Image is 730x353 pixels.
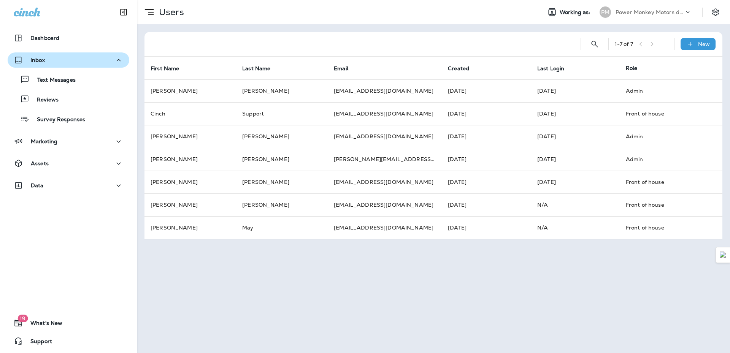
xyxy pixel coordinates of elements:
span: Working as: [560,9,592,16]
button: Support [8,334,129,349]
td: [PERSON_NAME] [144,193,236,216]
span: Email [334,65,348,72]
td: [PERSON_NAME] [144,171,236,193]
td: [PERSON_NAME] [144,79,236,102]
button: Settings [709,5,722,19]
span: Support [23,338,52,347]
button: Collapse Sidebar [113,5,134,20]
td: Admin [620,125,710,148]
img: Detect Auto [720,252,727,258]
button: Reviews [8,91,129,107]
p: Dashboard [30,35,59,41]
p: Text Messages [30,77,76,84]
td: Admin [620,79,710,102]
td: Front of house [620,171,710,193]
td: [DATE] [442,102,531,125]
td: [PERSON_NAME] [144,125,236,148]
button: Dashboard [8,30,129,46]
td: [PERSON_NAME] [236,171,328,193]
button: Marketing [8,134,129,149]
td: [PERSON_NAME] [236,125,328,148]
td: [DATE] [531,125,620,148]
td: [EMAIL_ADDRESS][DOMAIN_NAME] [328,79,442,102]
td: [DATE] [442,148,531,171]
td: [PERSON_NAME] [144,216,236,239]
span: Email [334,65,358,72]
p: Data [31,182,44,188]
span: Last Login [537,65,574,72]
button: Data [8,178,129,193]
span: 19 [17,315,28,322]
td: [DATE] [531,102,620,125]
p: Assets [31,160,49,166]
td: Front of house [620,102,710,125]
p: Users [156,6,184,18]
span: What's New [23,320,62,329]
div: 1 - 7 of 7 [615,41,633,47]
span: Last Login [537,65,564,72]
td: N/A [531,193,620,216]
td: [DATE] [531,171,620,193]
td: Admin [620,148,710,171]
p: Reviews [29,97,59,104]
td: [PERSON_NAME] [236,148,328,171]
button: Text Messages [8,71,129,87]
span: Last Name [242,65,270,72]
p: Marketing [31,138,57,144]
td: [DATE] [442,216,531,239]
td: [PERSON_NAME] [144,148,236,171]
td: Front of house [620,216,710,239]
td: [DATE] [531,148,620,171]
td: May [236,216,328,239]
span: Created [448,65,479,72]
span: First Name [151,65,189,72]
button: 19What's New [8,315,129,331]
td: [EMAIL_ADDRESS][DOMAIN_NAME] [328,171,442,193]
span: First Name [151,65,179,72]
td: [PERSON_NAME][EMAIL_ADDRESS][PERSON_NAME][DOMAIN_NAME] [328,148,442,171]
span: Last Name [242,65,280,72]
td: Cinch [144,102,236,125]
td: [EMAIL_ADDRESS][DOMAIN_NAME] [328,125,442,148]
td: Front of house [620,193,710,216]
button: Assets [8,156,129,171]
td: [DATE] [442,193,531,216]
span: Role [626,65,638,71]
td: N/A [531,216,620,239]
td: [DATE] [442,125,531,148]
td: [DATE] [531,79,620,102]
td: [EMAIL_ADDRESS][DOMAIN_NAME] [328,193,442,216]
td: Support [236,102,328,125]
td: [DATE] [442,79,531,102]
td: [DATE] [442,171,531,193]
td: [PERSON_NAME] [236,193,328,216]
td: [EMAIL_ADDRESS][DOMAIN_NAME] [328,216,442,239]
td: [EMAIL_ADDRESS][DOMAIN_NAME] [328,102,442,125]
button: Search Users [587,36,602,52]
button: Survey Responses [8,111,129,127]
td: [PERSON_NAME] [236,79,328,102]
p: Inbox [30,57,45,63]
div: PM [600,6,611,18]
button: Inbox [8,52,129,68]
p: Power Monkey Motors dba Grease Monkey 1120 [616,9,684,15]
p: New [698,41,710,47]
p: Survey Responses [29,116,85,123]
span: Created [448,65,469,72]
